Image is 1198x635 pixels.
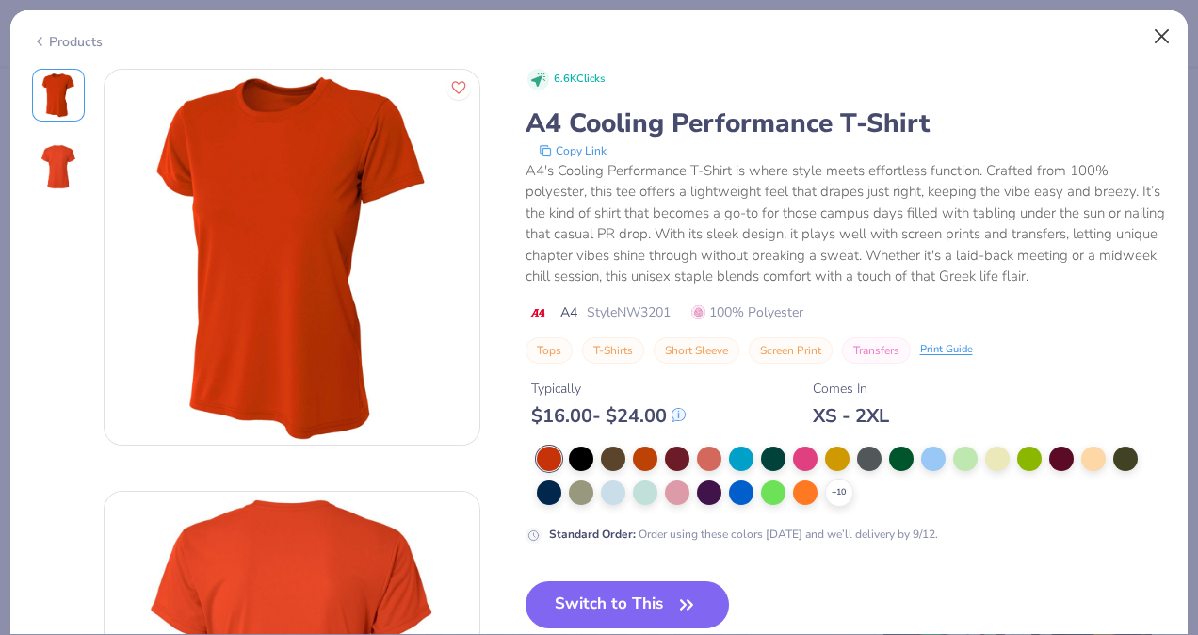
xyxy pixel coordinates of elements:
[549,527,636,542] strong: Standard Order :
[582,337,644,364] button: T-Shirts
[1144,19,1180,55] button: Close
[832,486,846,499] span: + 10
[749,337,833,364] button: Screen Print
[587,302,671,322] span: Style NW3201
[446,75,471,100] button: Like
[531,404,686,428] div: $ 16.00 - $ 24.00
[533,141,612,160] button: copy to clipboard
[842,337,911,364] button: Transfers
[32,32,103,52] div: Products
[549,526,938,543] div: Order using these colors [DATE] and we’ll delivery by 9/12.
[526,106,1167,141] div: A4 Cooling Performance T-Shirt
[526,337,573,364] button: Tops
[654,337,739,364] button: Short Sleeve
[813,404,889,428] div: XS - 2XL
[36,73,81,118] img: Front
[526,305,551,320] img: brand logo
[526,160,1167,287] div: A4's Cooling Performance T-Shirt is where style meets effortless function. Crafted from 100% poly...
[526,581,730,628] button: Switch to This
[531,379,686,399] div: Typically
[813,379,889,399] div: Comes In
[36,144,81,189] img: Back
[105,70,479,445] img: Front
[691,302,803,322] span: 100% Polyester
[554,72,605,88] span: 6.6K Clicks
[560,302,577,322] span: A4
[920,342,973,358] div: Print Guide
